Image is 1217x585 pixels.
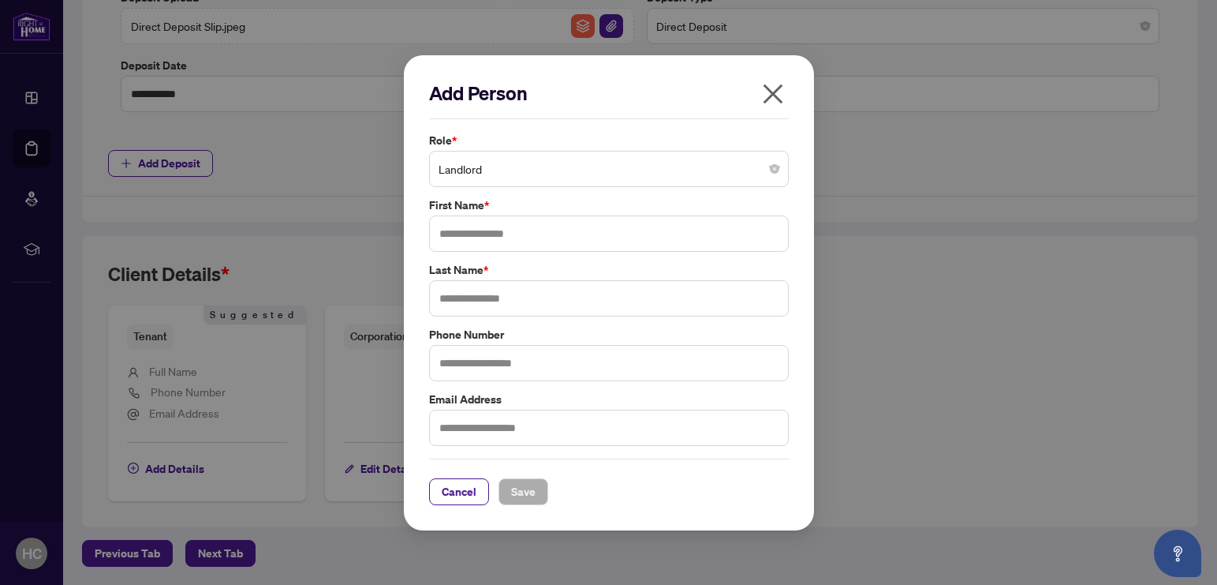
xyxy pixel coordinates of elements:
button: Cancel [429,478,489,504]
label: Email Address [429,390,789,407]
span: close-circle [770,164,779,174]
span: Landlord [439,154,779,184]
label: Last Name [429,261,789,279]
button: Open asap [1154,530,1201,577]
label: Role [429,132,789,149]
label: Phone Number [429,325,789,343]
span: close [760,81,786,107]
h2: Add Person [429,81,789,106]
span: Cancel [442,478,476,504]
label: First Name [429,197,789,214]
button: Save [498,478,548,504]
